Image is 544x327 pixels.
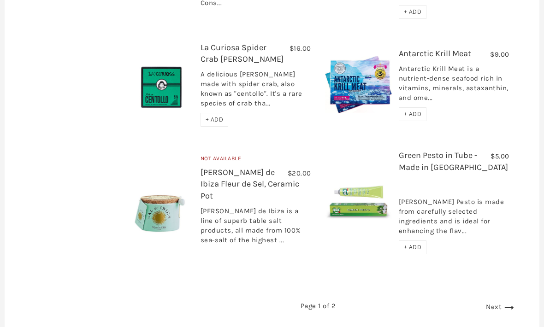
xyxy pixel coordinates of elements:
[206,116,224,124] span: + ADD
[404,8,422,16] span: + ADD
[399,151,508,172] a: Green Pesto in Tube - Made in [GEOGRAPHIC_DATA]
[301,302,336,310] span: Page 1 of 2
[201,155,311,167] div: Not Available
[404,111,422,118] span: + ADD
[201,168,299,201] a: [PERSON_NAME] de Ibiza Fleur de Sel, Ceramic Pot
[399,49,471,59] a: Antarctic Krill Meat
[491,152,509,161] span: $5.00
[399,108,427,122] div: + ADD
[399,64,509,108] div: Antarctic Krill Meat is a nutrient-dense seafood rich in vitamins, minerals, astaxanthin, and ome...
[201,43,284,64] a: La Curiosa Spider Crab [PERSON_NAME]
[490,51,509,59] span: $9.00
[325,56,392,114] img: Antarctic Krill Meat
[127,52,194,118] img: La Curiosa Spider Crab Pate
[325,169,392,236] img: Green Pesto in Tube - Made in Italy
[127,169,194,236] img: Sal de Ibiza Fleur de Sel, Ceramic Pot
[290,45,311,53] span: $16.00
[399,178,509,241] div: [PERSON_NAME] Pesto is made from carefully selected ingredients and is ideal for enhancing the fl...
[201,207,311,250] div: [PERSON_NAME] de Ibiza is a line of superb table salt products, all made from 100% sea-salt of th...
[486,303,516,311] a: Next
[288,169,311,178] span: $20.00
[399,6,427,19] div: + ADD
[399,241,427,255] div: + ADD
[404,244,422,251] span: + ADD
[201,113,229,127] div: + ADD
[201,70,311,113] div: A delicious [PERSON_NAME] made with spider crab, also known as "centollo". It's a rare species of...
